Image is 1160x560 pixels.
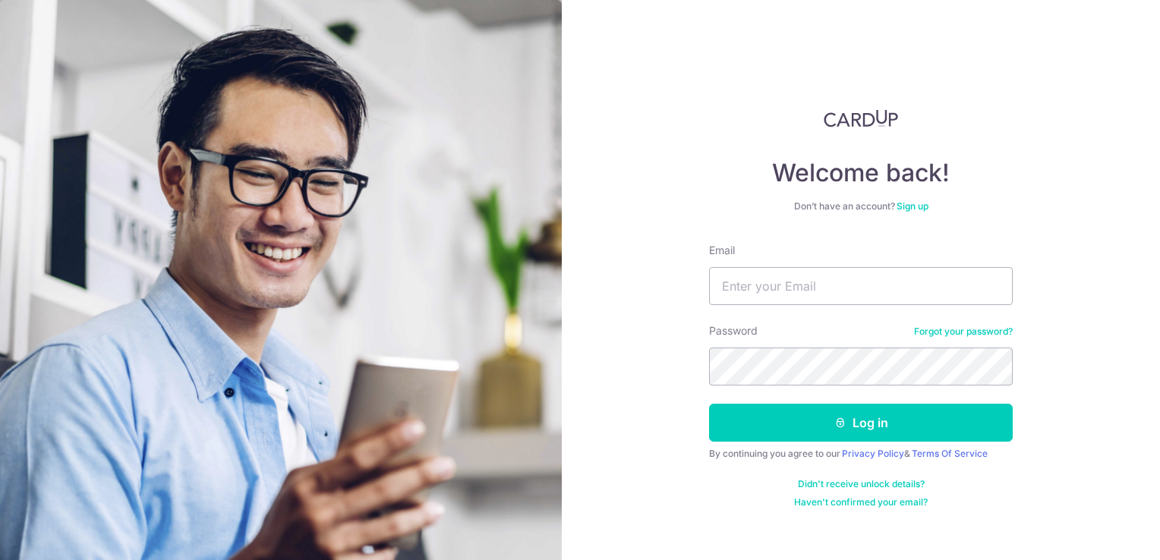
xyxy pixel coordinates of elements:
[709,323,758,338] label: Password
[709,267,1013,305] input: Enter your Email
[709,243,735,258] label: Email
[912,448,988,459] a: Terms Of Service
[798,478,925,490] a: Didn't receive unlock details?
[709,448,1013,460] div: By continuing you agree to our &
[897,200,928,212] a: Sign up
[794,496,928,508] a: Haven't confirmed your email?
[709,404,1013,442] button: Log in
[824,109,898,127] img: CardUp Logo
[709,200,1013,212] div: Don’t have an account?
[709,158,1013,188] h4: Welcome back!
[914,326,1013,338] a: Forgot your password?
[842,448,904,459] a: Privacy Policy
